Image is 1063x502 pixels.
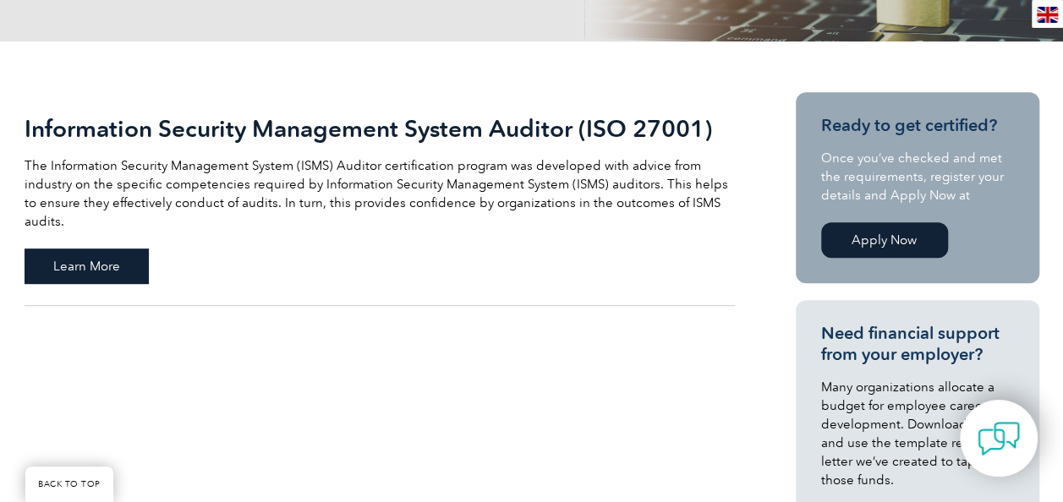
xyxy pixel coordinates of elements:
h2: Information Security Management System Auditor (ISO 27001) [25,115,735,142]
a: Information Security Management System Auditor (ISO 27001) The Information Security Management Sy... [25,92,735,306]
a: BACK TO TOP [25,467,113,502]
p: Once you’ve checked and met the requirements, register your details and Apply Now at [821,149,1014,205]
img: contact-chat.png [978,417,1020,460]
a: Apply Now [821,222,948,258]
img: en [1037,7,1058,23]
p: The Information Security Management System (ISMS) Auditor certification program was developed wit... [25,156,735,231]
h3: Ready to get certified? [821,115,1014,136]
p: Many organizations allocate a budget for employee career development. Download, modify and use th... [821,378,1014,489]
span: Learn More [25,248,149,284]
h3: Need financial support from your employer? [821,323,1014,365]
